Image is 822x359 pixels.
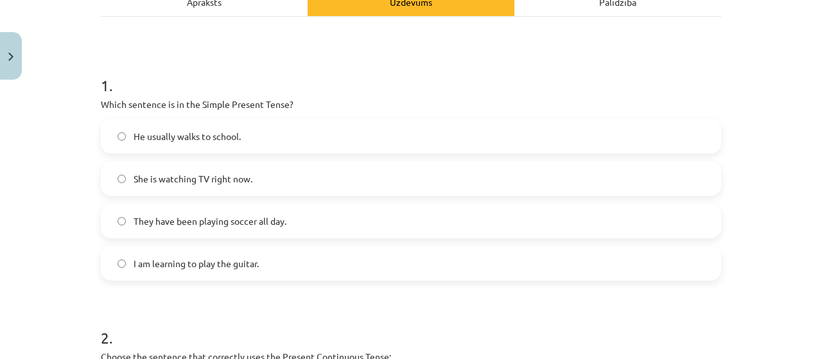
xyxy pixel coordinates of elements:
h1: 2 . [101,306,721,346]
span: She is watching TV right now. [134,172,252,186]
img: icon-close-lesson-0947bae3869378f0d4975bcd49f059093ad1ed9edebbc8119c70593378902aed.svg [8,53,13,61]
p: Which sentence is in the Simple Present Tense? [101,98,721,111]
h1: 1 . [101,54,721,94]
input: I am learning to play the guitar. [118,259,126,268]
input: He usually walks to school. [118,132,126,141]
span: He usually walks to school. [134,130,241,143]
span: They have been playing soccer all day. [134,215,286,228]
input: She is watching TV right now. [118,175,126,183]
input: They have been playing soccer all day. [118,217,126,225]
span: I am learning to play the guitar. [134,257,259,270]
